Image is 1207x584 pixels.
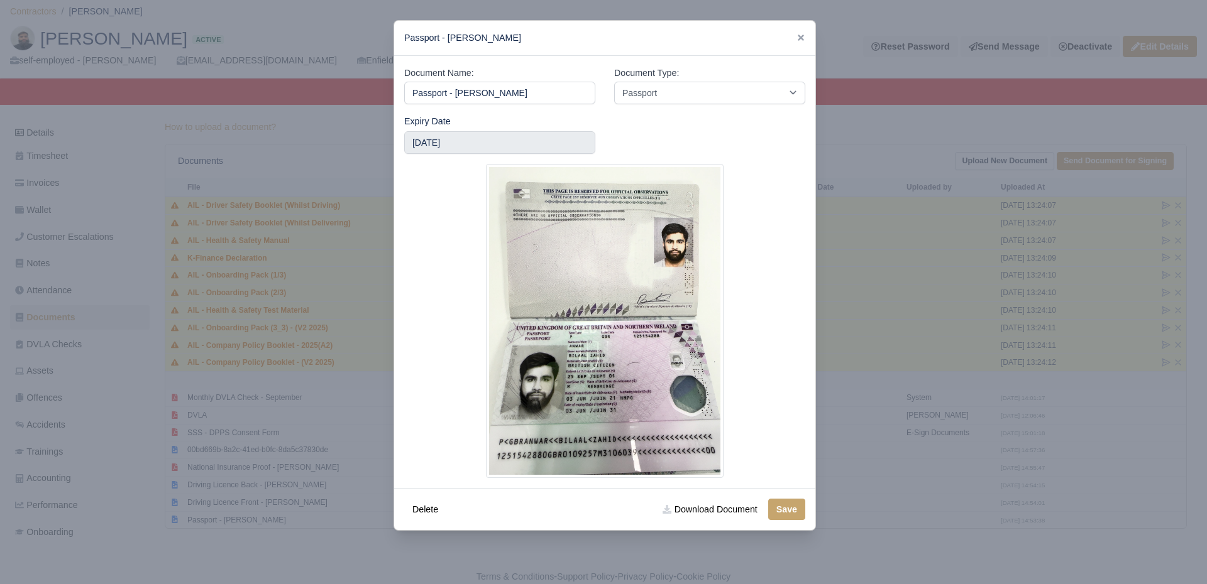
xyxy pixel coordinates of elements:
[404,114,451,129] label: Expiry Date
[404,499,446,520] button: Delete
[614,66,679,80] label: Document Type:
[654,499,765,520] a: Download Document
[981,438,1207,584] iframe: Chat Widget
[404,66,474,80] label: Document Name:
[768,499,805,520] button: Save
[394,21,815,56] div: Passport - [PERSON_NAME]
